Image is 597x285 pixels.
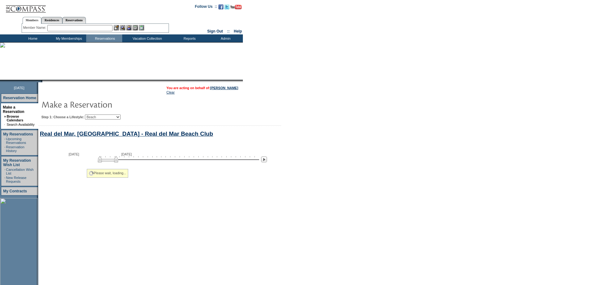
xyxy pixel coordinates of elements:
[6,145,24,153] a: Reservation History
[207,29,223,33] a: Sign Out
[224,6,229,10] a: Follow us on Twitter
[126,25,132,30] img: Impersonate
[42,80,43,82] img: blank.gif
[50,34,86,42] td: My Memberships
[23,17,42,24] a: Members
[41,115,84,119] b: Step 1: Choose a Lifestyle:
[6,137,26,145] a: Upcoming Reservations
[41,17,62,23] a: Residences
[218,4,223,9] img: Become our fan on Facebook
[6,168,34,175] a: Cancellation Wish List
[86,34,122,42] td: Reservations
[3,158,31,167] a: My Reservation Wish List
[69,152,79,156] span: [DATE]
[62,17,86,23] a: Reservations
[40,130,213,137] a: Real del Mar, [GEOGRAPHIC_DATA] - Real del Mar Beach Club
[4,168,5,175] td: ·
[171,34,207,42] td: Reports
[4,145,5,153] td: ·
[7,115,23,122] a: Browse Calendars
[40,80,42,82] img: promoShadowLeftCorner.gif
[234,29,242,33] a: Help
[114,25,119,30] img: b_edit.gif
[166,90,175,94] a: Clear
[120,25,125,30] img: View
[207,34,243,42] td: Admin
[3,189,27,193] a: My Contracts
[210,86,238,90] a: [PERSON_NAME]
[4,123,6,126] td: ·
[14,86,24,90] span: [DATE]
[4,115,6,118] b: »
[3,96,36,100] a: Reservation Home
[23,25,47,30] div: Member Name:
[7,123,34,126] a: Search Availability
[122,34,171,42] td: Vacation Collection
[6,176,26,183] a: New Release Requests
[41,98,167,110] img: pgTtlMakeReservation.gif
[3,132,33,136] a: My Reservations
[218,6,223,10] a: Become our fan on Facebook
[3,105,24,114] a: Make a Reservation
[230,5,242,9] img: Subscribe to our YouTube Channel
[4,137,5,145] td: ·
[261,156,267,162] img: Next
[14,34,50,42] td: Home
[121,152,132,156] span: [DATE]
[166,86,238,90] span: You are acting on behalf of:
[195,4,217,11] td: Follow Us ::
[230,6,242,10] a: Subscribe to our YouTube Channel
[4,176,5,183] td: ·
[89,171,94,176] img: spinner2.gif
[87,169,128,178] div: Please wait, loading...
[133,25,138,30] img: Reservations
[139,25,144,30] img: b_calculator.gif
[224,4,229,9] img: Follow us on Twitter
[227,29,230,33] span: ::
